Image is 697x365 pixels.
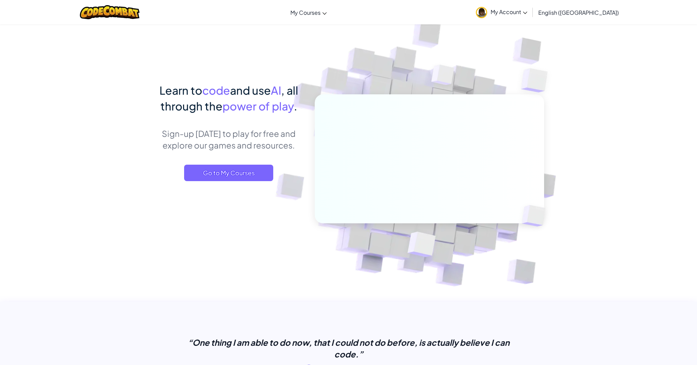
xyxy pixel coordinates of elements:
[294,99,297,113] span: .
[271,83,281,97] span: AI
[538,9,619,16] span: English ([GEOGRAPHIC_DATA])
[507,51,567,109] img: Overlap cubes
[223,99,294,113] span: power of play
[177,337,520,360] p: “One thing I am able to do now, that I could not do before, is actually believe I can code.”
[476,7,487,18] img: avatar
[202,83,230,97] span: code
[491,8,527,15] span: My Account
[510,191,562,241] img: Overlap cubes
[287,3,330,22] a: My Courses
[472,1,531,23] a: My Account
[390,217,452,274] img: Overlap cubes
[80,5,140,19] img: CodeCombat logo
[535,3,622,22] a: English ([GEOGRAPHIC_DATA])
[418,51,468,102] img: Overlap cubes
[153,128,304,151] p: Sign-up [DATE] to play for free and explore our games and resources.
[290,9,321,16] span: My Courses
[230,83,271,97] span: and use
[184,165,273,181] a: Go to My Courses
[159,83,202,97] span: Learn to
